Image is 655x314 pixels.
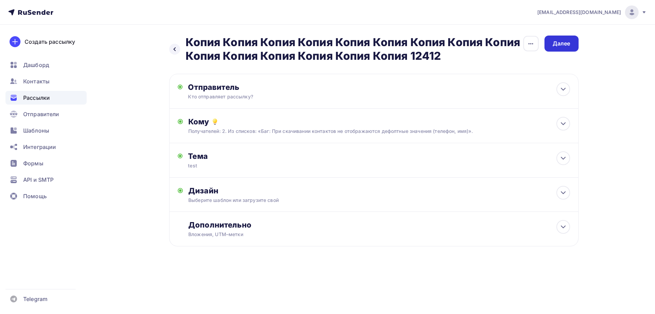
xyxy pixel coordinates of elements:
[188,93,321,100] div: Кто отправляет рассылку?
[5,58,87,72] a: Дашборд
[553,40,570,47] div: Далее
[23,192,47,200] span: Помощь
[188,220,570,230] div: Дополнительно
[23,94,50,102] span: Рассылки
[188,151,323,161] div: Тема
[537,9,621,16] span: [EMAIL_ADDRESS][DOMAIN_NAME]
[188,117,570,126] div: Кому
[23,110,59,118] span: Отправители
[23,143,56,151] span: Интеграции
[188,231,532,238] div: Вложения, UTM–метки
[23,126,49,135] span: Шаблоны
[23,77,49,85] span: Контакты
[188,197,532,204] div: Выберите шаблон или загрузите свой
[188,82,336,92] div: Отправитель
[5,124,87,137] a: Шаблоны
[5,107,87,121] a: Отправители
[23,159,43,167] span: Формы
[23,176,54,184] span: API и SMTP
[25,38,75,46] div: Создать рассылку
[23,61,49,69] span: Дашборд
[5,156,87,170] a: Формы
[5,74,87,88] a: Контакты
[188,162,309,169] div: test
[188,186,570,195] div: Дизайн
[23,295,47,303] span: Telegram
[188,128,532,135] div: Получателей: 2. Из списков: «Баг: При скачивании контактов не отображаются дефолтные значения (те...
[186,36,523,63] h2: Копия Копия Копия Копия Копия Копия Копия Копия Копия Копия Копия Копия Копия Копия Копия 12412
[537,5,647,19] a: [EMAIL_ADDRESS][DOMAIN_NAME]
[5,91,87,105] a: Рассылки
